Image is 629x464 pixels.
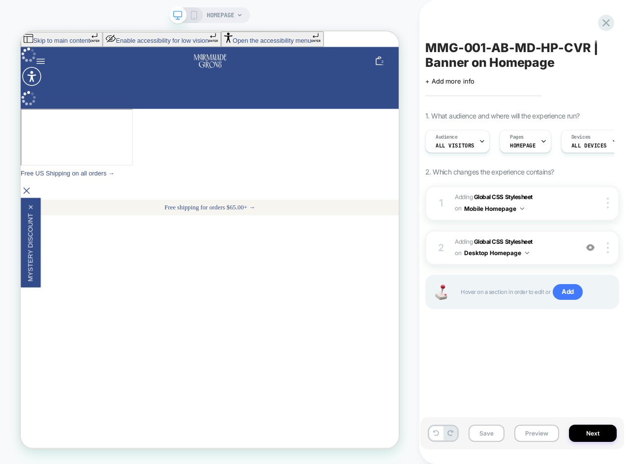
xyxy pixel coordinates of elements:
b: Global CSS Stylesheet [474,238,533,245]
button: Desktop Homepage [464,247,529,259]
span: Adding [455,192,572,215]
img: down arrow [520,207,524,210]
span: HOMEPAGE [207,7,234,23]
div: 2 [436,239,446,257]
img: close [607,242,609,253]
img: Joystick [431,285,451,300]
a: cart [468,29,489,54]
div: 1 [436,194,446,212]
span: Add [553,284,583,300]
span: 2 [478,35,487,44]
span: on [455,248,461,259]
b: Global CSS Stylesheet [474,193,533,201]
button: Preview [514,425,559,442]
button: Next [569,425,617,442]
span: Devices [571,134,591,141]
span: ALL DEVICES [571,142,607,149]
span: Skip to main content [17,8,93,17]
span: Pages [510,134,524,141]
img: down arrow [525,252,529,254]
span: Enable accessibility for low vision [127,8,251,17]
span: HOMEPAGE [510,142,536,149]
span: All Visitors [436,142,474,149]
span: 1. What audience and where will the experience run? [425,112,579,120]
button: Save [469,425,504,442]
button: Mobile Homepage [464,203,524,215]
span: 2. Which changes the experience contains? [425,168,554,176]
img: close [607,198,609,208]
span: Audience [436,134,458,141]
p: Free shipping for orders $65.00+ → [16,229,489,241]
span: Adding [455,236,572,260]
span: MMG-001-AB-MD-HP-CVR | Banner on Homepage [425,40,619,70]
span: Open the accessibility menu [283,8,387,17]
span: + Add more info [425,77,474,85]
span: Hover on a section in order to edit or [461,284,608,300]
img: crossed eye [586,243,595,252]
span: on [455,203,461,214]
button: Enable accessibility for low vision [109,0,267,21]
button: Menu [16,31,37,52]
img: Marmalade Grove [231,30,274,50]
